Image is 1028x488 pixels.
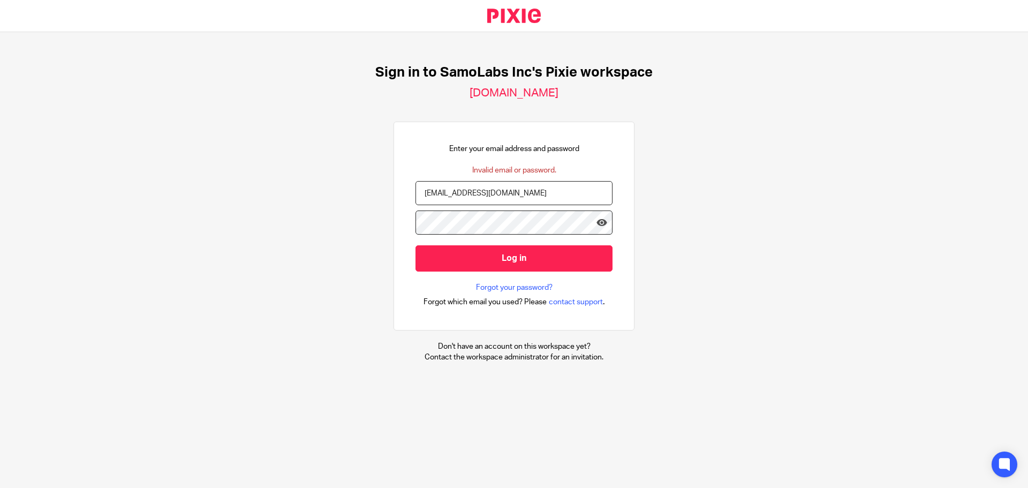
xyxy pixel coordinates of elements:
[424,297,547,307] span: Forgot which email you used? Please
[549,297,603,307] span: contact support
[476,282,553,293] a: Forgot your password?
[424,296,605,308] div: .
[425,352,603,363] p: Contact the workspace administrator for an invitation.
[425,341,603,352] p: Don't have an account on this workspace yet?
[415,181,613,205] input: name@example.com
[470,86,558,100] h2: [DOMAIN_NAME]
[415,245,613,272] input: Log in
[449,144,579,154] p: Enter your email address and password
[375,64,653,81] h1: Sign in to SamoLabs Inc's Pixie workspace
[472,165,556,176] div: Invalid email or password.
